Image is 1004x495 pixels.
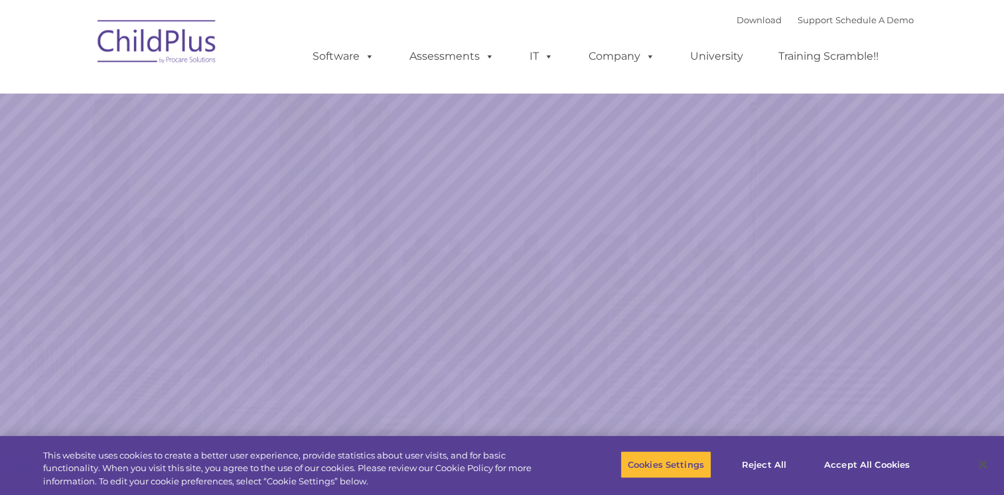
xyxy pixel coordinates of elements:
[91,11,224,77] img: ChildPlus by Procare Solutions
[396,43,508,70] a: Assessments
[737,15,914,25] font: |
[737,15,782,25] a: Download
[620,451,711,478] button: Cookies Settings
[723,451,806,478] button: Reject All
[43,449,552,488] div: This website uses cookies to create a better user experience, provide statistics about user visit...
[299,43,388,70] a: Software
[968,450,997,479] button: Close
[765,43,892,70] a: Training Scramble!!
[817,451,917,478] button: Accept All Cookies
[835,15,914,25] a: Schedule A Demo
[682,299,851,344] a: Learn More
[516,43,567,70] a: IT
[677,43,756,70] a: University
[575,43,668,70] a: Company
[798,15,833,25] a: Support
